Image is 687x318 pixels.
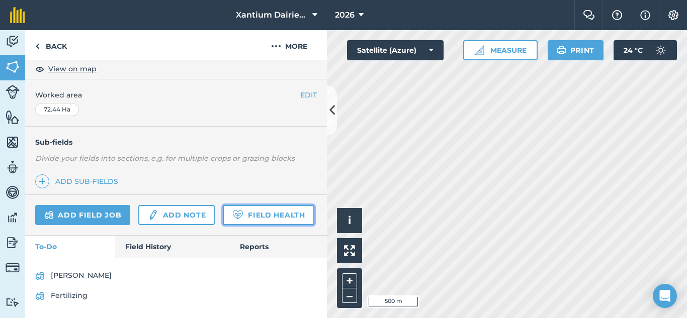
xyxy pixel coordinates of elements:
[35,40,40,52] img: svg+xml;base64,PHN2ZyB4bWxucz0iaHR0cDovL3d3dy53My5vcmcvMjAwMC9zdmciIHdpZHRoPSI5IiBoZWlnaHQ9IjI0Ii...
[335,9,355,21] span: 2026
[6,34,20,49] img: svg+xml;base64,PD94bWwgdmVyc2lvbj0iMS4wIiBlbmNvZGluZz0idXRmLTgiPz4KPCEtLSBHZW5lcmF0b3I6IEFkb2JlIE...
[6,297,20,307] img: svg+xml;base64,PD94bWwgdmVyc2lvbj0iMS4wIiBlbmNvZGluZz0idXRmLTgiPz4KPCEtLSBHZW5lcmF0b3I6IEFkb2JlIE...
[35,290,45,302] img: svg+xml;base64,PD94bWwgdmVyc2lvbj0iMS4wIiBlbmNvZGluZz0idXRmLTgiPz4KPCEtLSBHZW5lcmF0b3I6IEFkb2JlIE...
[138,205,215,225] a: Add note
[35,63,97,75] button: View on map
[25,236,115,258] a: To-Do
[651,40,671,60] img: svg+xml;base64,PD94bWwgdmVyc2lvbj0iMS4wIiBlbmNvZGluZz0idXRmLTgiPz4KPCEtLSBHZW5lcmF0b3I6IEFkb2JlIE...
[6,261,20,275] img: svg+xml;base64,PD94bWwgdmVyc2lvbj0iMS4wIiBlbmNvZGluZz0idXRmLTgiPz4KPCEtLSBHZW5lcmF0b3I6IEFkb2JlIE...
[25,30,77,60] a: Back
[35,174,122,188] a: Add sub-fields
[557,44,566,56] img: svg+xml;base64,PHN2ZyB4bWxucz0iaHR0cDovL3d3dy53My5vcmcvMjAwMC9zdmciIHdpZHRoPSIxOSIgaGVpZ2h0PSIyNC...
[342,273,357,288] button: +
[6,85,20,99] img: svg+xml;base64,PD94bWwgdmVyc2lvbj0iMS4wIiBlbmNvZGluZz0idXRmLTgiPz4KPCEtLSBHZW5lcmF0b3I6IEFkb2JlIE...
[348,214,351,227] span: i
[44,209,54,221] img: svg+xml;base64,PD94bWwgdmVyc2lvbj0iMS4wIiBlbmNvZGluZz0idXRmLTgiPz4KPCEtLSBHZW5lcmF0b3I6IEFkb2JlIE...
[583,10,595,20] img: Two speech bubbles overlapping with the left bubble in the forefront
[6,110,20,125] img: svg+xml;base64,PHN2ZyB4bWxucz0iaHR0cDovL3d3dy53My5vcmcvMjAwMC9zdmciIHdpZHRoPSI1NiIgaGVpZ2h0PSI2MC...
[6,210,20,225] img: svg+xml;base64,PD94bWwgdmVyc2lvbj0iMS4wIiBlbmNvZGluZz0idXRmLTgiPz4KPCEtLSBHZW5lcmF0b3I6IEFkb2JlIE...
[6,59,20,74] img: svg+xml;base64,PHN2ZyB4bWxucz0iaHR0cDovL3d3dy53My5vcmcvMjAwMC9zdmciIHdpZHRoPSI1NiIgaGVpZ2h0PSI2MC...
[463,40,538,60] button: Measure
[223,205,314,225] a: Field Health
[6,185,20,200] img: svg+xml;base64,PD94bWwgdmVyc2lvbj0iMS4wIiBlbmNvZGluZz0idXRmLTgiPz4KPCEtLSBHZW5lcmF0b3I6IEFkb2JlIE...
[115,236,229,258] a: Field History
[39,175,46,187] img: svg+xml;base64,PHN2ZyB4bWxucz0iaHR0cDovL3d3dy53My5vcmcvMjAwMC9zdmciIHdpZHRoPSIxNCIgaGVpZ2h0PSIyNC...
[35,288,317,304] a: Fertilizing
[147,209,158,221] img: svg+xml;base64,PD94bWwgdmVyc2lvbj0iMS4wIiBlbmNvZGluZz0idXRmLTgiPz4KPCEtLSBHZW5lcmF0b3I6IEFkb2JlIE...
[35,63,44,75] img: svg+xml;base64,PHN2ZyB4bWxucz0iaHR0cDovL3d3dy53My5vcmcvMjAwMC9zdmciIHdpZHRoPSIxOCIgaGVpZ2h0PSIyNC...
[35,268,317,284] a: [PERSON_NAME]
[347,40,444,60] button: Satellite (Azure)
[35,103,79,116] div: 72.44 Ha
[10,7,25,23] img: fieldmargin Logo
[271,40,281,52] img: svg+xml;base64,PHN2ZyB4bWxucz0iaHR0cDovL3d3dy53My5vcmcvMjAwMC9zdmciIHdpZHRoPSIyMCIgaGVpZ2h0PSIyNC...
[6,160,20,175] img: svg+xml;base64,PD94bWwgdmVyc2lvbj0iMS4wIiBlbmNvZGluZz0idXRmLTgiPz4KPCEtLSBHZW5lcmF0b3I6IEFkb2JlIE...
[230,236,327,258] a: Reports
[548,40,604,60] button: Print
[35,270,45,282] img: svg+xml;base64,PD94bWwgdmVyc2lvbj0iMS4wIiBlbmNvZGluZz0idXRmLTgiPz4KPCEtLSBHZW5lcmF0b3I6IEFkb2JlIE...
[611,10,623,20] img: A question mark icon
[236,9,308,21] span: Xantium Dairies [GEOGRAPHIC_DATA]
[300,89,317,100] button: EDIT
[6,235,20,250] img: svg+xml;base64,PD94bWwgdmVyc2lvbj0iMS4wIiBlbmNvZGluZz0idXRmLTgiPz4KPCEtLSBHZW5lcmF0b3I6IEFkb2JlIE...
[640,9,650,21] img: svg+xml;base64,PHN2ZyB4bWxucz0iaHR0cDovL3d3dy53My5vcmcvMjAwMC9zdmciIHdpZHRoPSIxNyIgaGVpZ2h0PSIxNy...
[6,135,20,150] img: svg+xml;base64,PHN2ZyB4bWxucz0iaHR0cDovL3d3dy53My5vcmcvMjAwMC9zdmciIHdpZHRoPSI1NiIgaGVpZ2h0PSI2MC...
[344,245,355,256] img: Four arrows, one pointing top left, one top right, one bottom right and the last bottom left
[474,45,484,55] img: Ruler icon
[25,137,327,148] h4: Sub-fields
[342,288,357,303] button: –
[251,30,327,60] button: More
[653,284,677,308] div: Open Intercom Messenger
[337,208,362,233] button: i
[35,205,130,225] a: Add field job
[667,10,679,20] img: A cog icon
[614,40,677,60] button: 24 °C
[48,63,97,74] span: View on map
[624,40,643,60] span: 24 ° C
[35,89,317,100] span: Worked area
[35,154,295,163] em: Divide your fields into sections, e.g. for multiple crops or grazing blocks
